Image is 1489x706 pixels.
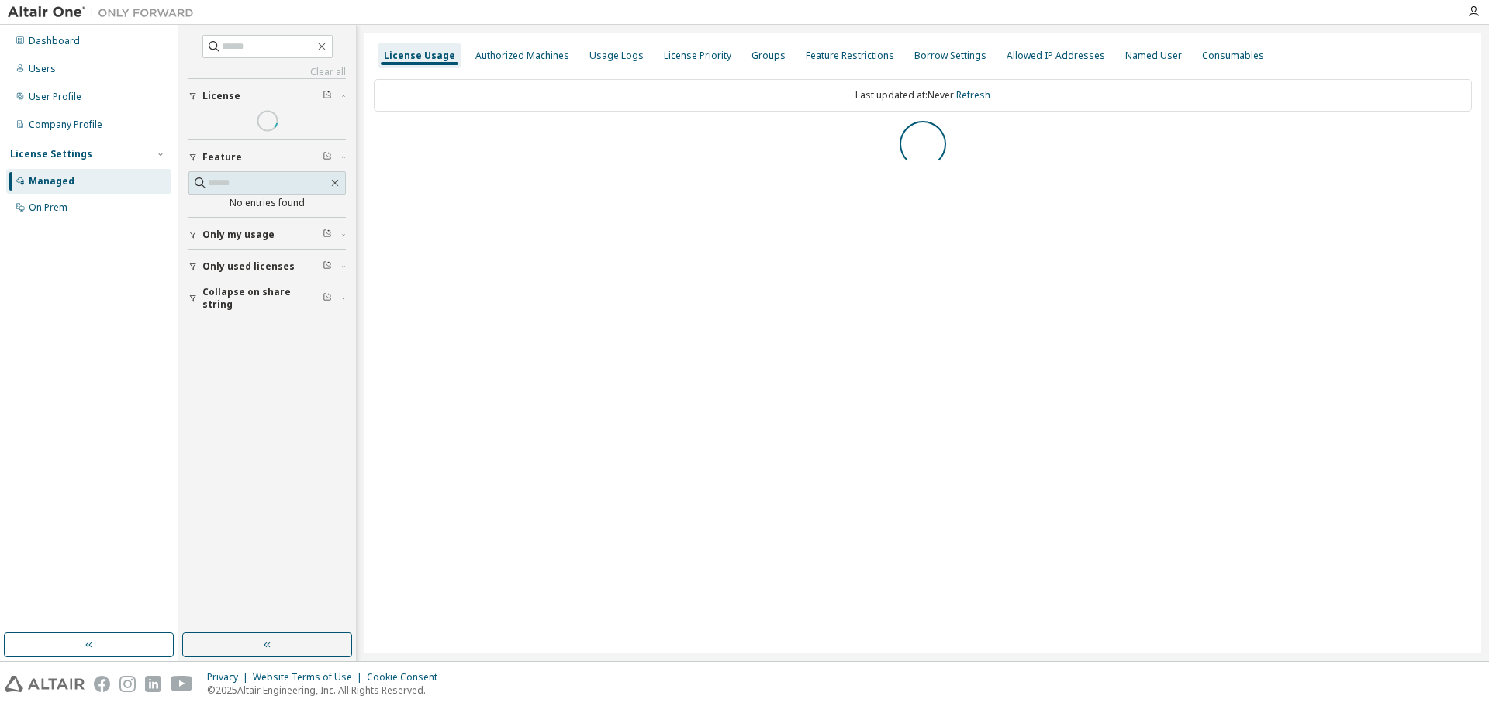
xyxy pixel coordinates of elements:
div: Dashboard [29,35,80,47]
span: Collapse on share string [202,286,323,311]
img: Altair One [8,5,202,20]
div: User Profile [29,91,81,103]
img: youtube.svg [171,676,193,692]
span: Clear filter [323,90,332,102]
span: Clear filter [323,229,332,241]
div: Borrow Settings [914,50,986,62]
div: Groups [751,50,786,62]
span: Only my usage [202,229,275,241]
div: Privacy [207,671,253,684]
div: Feature Restrictions [806,50,894,62]
span: Feature [202,151,242,164]
p: © 2025 Altair Engineering, Inc. All Rights Reserved. [207,684,447,697]
div: Company Profile [29,119,102,131]
div: On Prem [29,201,67,214]
div: Last updated at: Never [374,79,1472,112]
span: Clear filter [323,260,332,273]
div: Usage Logs [589,50,644,62]
img: altair_logo.svg [5,676,85,692]
div: Named User [1125,50,1182,62]
img: linkedin.svg [145,676,161,692]
button: Collapse on share string [188,281,346,315]
a: Clear all [188,66,346,78]
img: facebook.svg [94,676,110,692]
div: No entries found [188,197,346,209]
div: License Settings [10,148,92,160]
div: Users [29,63,56,75]
a: Refresh [956,88,990,102]
span: Only used licenses [202,260,295,273]
div: Managed [29,175,74,188]
span: Clear filter [323,151,332,164]
img: instagram.svg [119,676,136,692]
button: License [188,79,346,113]
div: Allowed IP Addresses [1007,50,1105,62]
button: Feature [188,140,346,174]
div: License Priority [664,50,731,62]
button: Only my usage [188,218,346,252]
div: Consumables [1202,50,1264,62]
div: Authorized Machines [475,50,569,62]
div: License Usage [384,50,455,62]
span: Clear filter [323,292,332,305]
div: Website Terms of Use [253,671,367,684]
button: Only used licenses [188,250,346,284]
div: Cookie Consent [367,671,447,684]
span: License [202,90,240,102]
